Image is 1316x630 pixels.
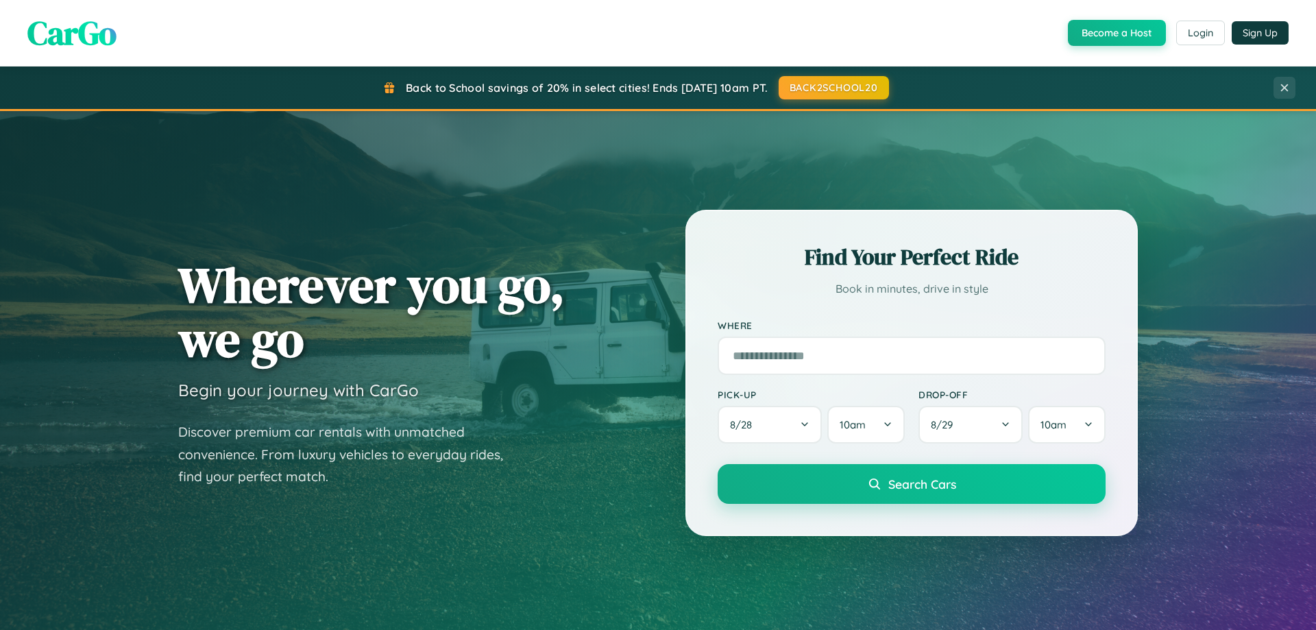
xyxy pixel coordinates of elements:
p: Discover premium car rentals with unmatched convenience. From luxury vehicles to everyday rides, ... [178,421,521,488]
button: Search Cars [718,464,1106,504]
label: Pick-up [718,389,905,400]
button: 10am [827,406,905,444]
span: Back to School savings of 20% in select cities! Ends [DATE] 10am PT. [406,81,768,95]
button: Login [1176,21,1225,45]
button: Sign Up [1232,21,1289,45]
span: 10am [840,418,866,431]
p: Book in minutes, drive in style [718,279,1106,299]
h3: Begin your journey with CarGo [178,380,419,400]
span: CarGo [27,10,117,56]
button: Become a Host [1068,20,1166,46]
label: Where [718,319,1106,331]
button: 8/28 [718,406,822,444]
span: Search Cars [888,476,956,492]
span: 8 / 29 [931,418,960,431]
button: BACK2SCHOOL20 [779,76,889,99]
span: 10am [1040,418,1067,431]
h1: Wherever you go, we go [178,258,565,366]
label: Drop-off [918,389,1106,400]
button: 8/29 [918,406,1023,444]
h2: Find Your Perfect Ride [718,242,1106,272]
span: 8 / 28 [730,418,759,431]
button: 10am [1028,406,1106,444]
